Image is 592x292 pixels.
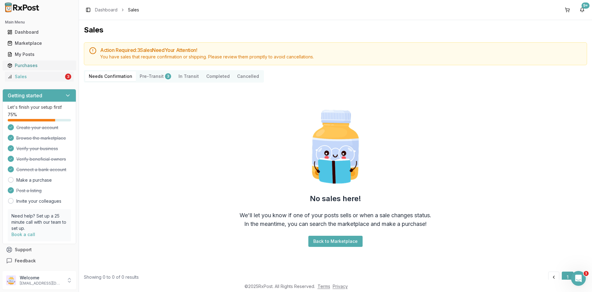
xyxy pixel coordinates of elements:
button: Feedback [2,255,76,266]
button: Support [2,244,76,255]
a: Invite your colleagues [16,198,61,204]
a: My Posts [5,49,74,60]
h2: No sales here! [310,194,361,204]
button: Marketplace [2,38,76,48]
a: Purchases [5,60,74,71]
div: In the meantime, you can search the marketplace and make a purchase! [244,220,427,228]
p: Need help? Set up a 25 minute call with our team to set up. [11,213,67,231]
button: 1 [562,272,573,283]
h1: Sales [84,25,587,35]
p: Let's finish your setup first! [8,104,71,110]
button: Dashboard [2,27,76,37]
button: Back to Marketplace [308,236,363,247]
button: In Transit [175,71,203,81]
a: Dashboard [5,27,74,38]
button: Sales3 [2,72,76,82]
button: Completed [203,71,233,81]
img: User avatar [6,275,16,285]
p: Welcome [20,275,63,281]
span: Post a listing [16,188,42,194]
h2: Main Menu [5,20,74,25]
span: Feedback [15,258,36,264]
div: 3 [65,74,71,80]
a: Book a call [11,232,35,237]
div: Purchases [7,62,71,69]
a: Dashboard [95,7,117,13]
span: Create your account [16,125,58,131]
span: Browse the marketplace [16,135,66,141]
img: RxPost Logo [2,2,42,12]
a: Marketplace [5,38,74,49]
span: Verify your business [16,146,58,152]
button: 9+ [577,5,587,15]
button: Cancelled [233,71,263,81]
h5: Action Required: 3 Sale s Need Your Attention! [100,48,582,53]
button: Pre-Transit [136,71,175,81]
div: Sales [7,74,64,80]
a: Sales3 [5,71,74,82]
div: 3 [165,73,171,79]
div: Dashboard [7,29,71,35]
a: Make a purchase [16,177,52,183]
span: Verify beneficial owners [16,156,66,162]
button: My Posts [2,49,76,59]
p: [EMAIL_ADDRESS][DOMAIN_NAME] [20,281,63,286]
div: Marketplace [7,40,71,46]
a: Privacy [333,284,348,289]
span: 1 [584,271,589,276]
nav: breadcrumb [95,7,139,13]
div: Showing 0 to 0 of 0 results [84,274,139,280]
img: Smart Pill Bottle [296,107,375,186]
iframe: Intercom live chat [571,271,586,286]
div: You have sales that require confirmation or shipping. Please review them promptly to avoid cancel... [100,54,582,60]
a: Terms [318,284,330,289]
span: Connect a bank account [16,167,66,173]
span: 75 % [8,112,17,118]
div: My Posts [7,51,71,57]
h3: Getting started [8,92,42,99]
div: 9+ [582,2,590,9]
button: Purchases [2,61,76,70]
span: Sales [128,7,139,13]
div: We'll let you know if one of your posts sells or when a sale changes status. [240,211,431,220]
button: Needs Confirmation [85,71,136,81]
